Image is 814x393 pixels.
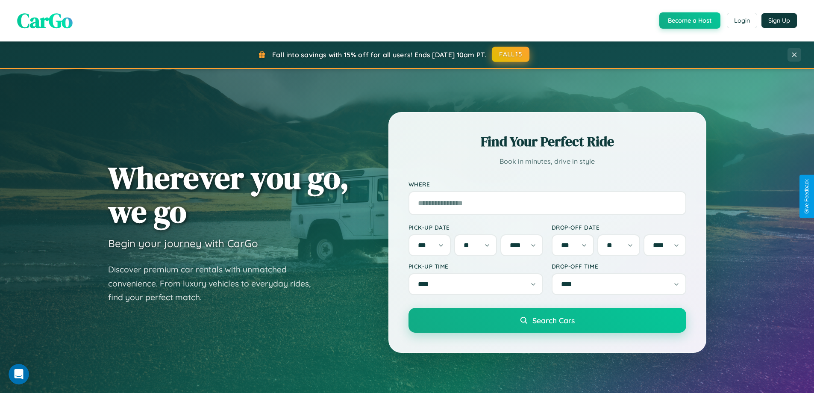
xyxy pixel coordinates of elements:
label: Drop-off Date [552,224,686,231]
div: Give Feedback [804,179,810,214]
label: Where [408,180,686,188]
h3: Begin your journey with CarGo [108,237,258,250]
label: Drop-off Time [552,263,686,270]
h2: Find Your Perfect Ride [408,132,686,151]
h1: Wherever you go, we go [108,161,349,228]
button: Become a Host [659,12,720,29]
button: Search Cars [408,308,686,333]
p: Book in minutes, drive in style [408,155,686,168]
span: Fall into savings with 15% off for all users! Ends [DATE] 10am PT. [272,50,486,59]
span: Search Cars [532,316,575,325]
label: Pick-up Time [408,263,543,270]
p: Discover premium car rentals with unmatched convenience. From luxury vehicles to everyday rides, ... [108,263,322,304]
label: Pick-up Date [408,224,543,231]
button: Sign Up [761,13,797,28]
iframe: Intercom live chat [9,364,29,384]
span: CarGo [17,6,73,35]
button: Login [727,13,757,28]
button: FALL15 [492,47,529,62]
